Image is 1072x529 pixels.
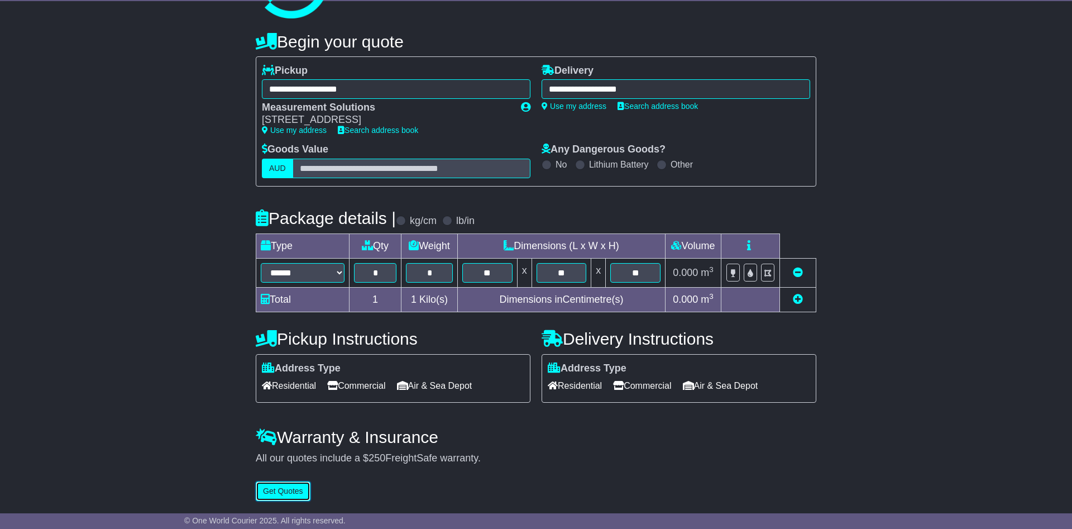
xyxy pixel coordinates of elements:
[350,233,401,258] td: Qty
[701,294,714,305] span: m
[673,267,698,278] span: 0.000
[350,287,401,312] td: 1
[401,287,458,312] td: Kilo(s)
[548,377,602,394] span: Residential
[542,102,606,111] a: Use my address
[256,452,816,465] div: All our quotes include a $ FreightSafe warranty.
[618,102,698,111] a: Search address book
[262,114,510,126] div: [STREET_ADDRESS]
[327,377,385,394] span: Commercial
[411,294,417,305] span: 1
[591,258,606,287] td: x
[517,258,532,287] td: x
[671,159,693,170] label: Other
[262,144,328,156] label: Goods Value
[262,377,316,394] span: Residential
[256,209,396,227] h4: Package details |
[262,159,293,178] label: AUD
[338,126,418,135] a: Search address book
[262,65,308,77] label: Pickup
[589,159,649,170] label: Lithium Battery
[709,265,714,274] sup: 3
[542,65,594,77] label: Delivery
[262,363,341,375] label: Address Type
[256,428,816,446] h4: Warranty & Insurance
[256,32,816,51] h4: Begin your quote
[709,292,714,301] sup: 3
[542,144,666,156] label: Any Dangerous Goods?
[368,452,385,464] span: 250
[556,159,567,170] label: No
[401,233,458,258] td: Weight
[665,233,721,258] td: Volume
[256,482,310,501] button: Get Quotes
[793,267,803,278] a: Remove this item
[256,330,530,348] h4: Pickup Instructions
[256,287,350,312] td: Total
[613,377,671,394] span: Commercial
[701,267,714,278] span: m
[683,377,758,394] span: Air & Sea Depot
[397,377,472,394] span: Air & Sea Depot
[262,126,327,135] a: Use my address
[548,363,626,375] label: Address Type
[542,330,816,348] h4: Delivery Instructions
[262,102,510,114] div: Measurement Solutions
[184,516,346,525] span: © One World Courier 2025. All rights reserved.
[673,294,698,305] span: 0.000
[457,233,665,258] td: Dimensions (L x W x H)
[256,233,350,258] td: Type
[456,215,475,227] label: lb/in
[410,215,437,227] label: kg/cm
[793,294,803,305] a: Add new item
[457,287,665,312] td: Dimensions in Centimetre(s)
